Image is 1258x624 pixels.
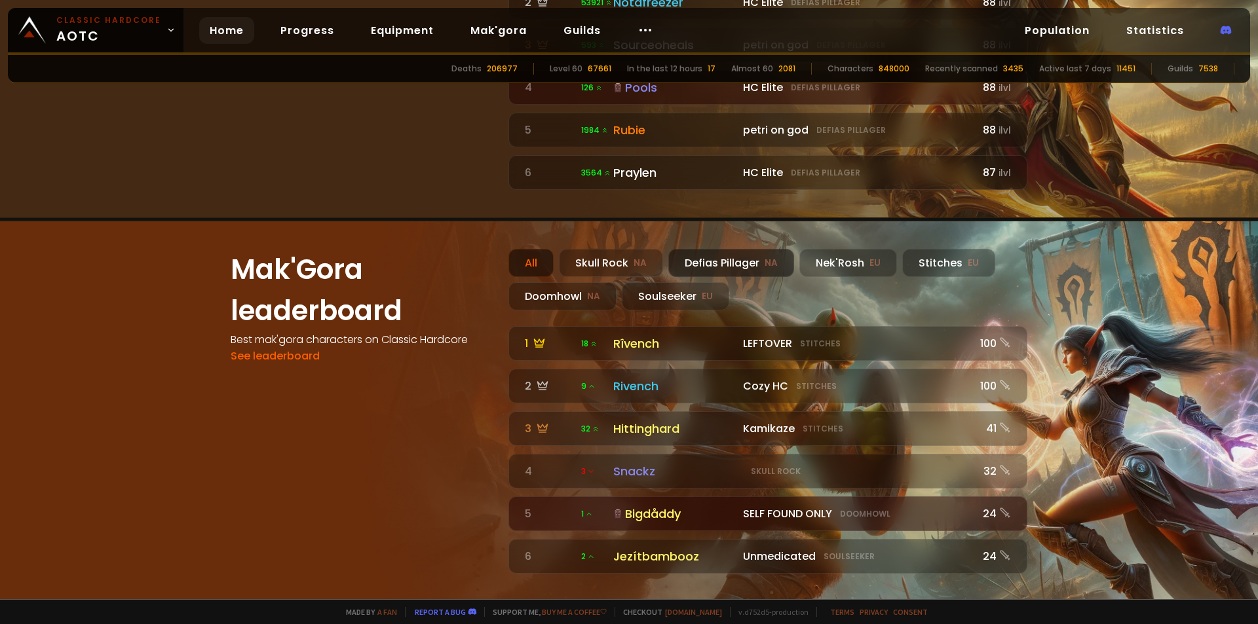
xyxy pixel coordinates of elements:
div: 17 [708,63,715,75]
small: ilvl [999,124,1011,137]
div: Guilds [1168,63,1193,75]
div: 3435 [1003,63,1023,75]
a: 4 126 Pools HC EliteDefias Pillager88ilvl [508,70,1027,105]
div: 4 [525,79,573,96]
small: NA [634,257,647,270]
span: Support me, [484,607,607,617]
div: Deaths [451,63,482,75]
div: Rîvench [613,335,735,352]
small: Doomhowl [840,508,890,520]
a: 5 1BigdåddySELF FOUND ONLYDoomhowl24 [508,496,1027,531]
small: Stitches [803,423,843,435]
div: Jezítbambooz [613,547,735,565]
div: 32 [977,463,1011,479]
div: Active last 7 days [1039,63,1111,75]
span: v. d752d5 - production [730,607,809,617]
a: Buy me a coffee [542,607,607,617]
span: 126 [581,82,603,94]
a: Equipment [360,17,444,44]
a: Home [199,17,254,44]
small: Stitches [800,338,841,350]
a: [DOMAIN_NAME] [665,607,722,617]
small: Stitches [796,380,837,392]
small: EU [702,290,713,303]
div: Cozy HC [743,378,969,394]
h4: Best mak'gora characters on Classic Hardcore [231,331,493,348]
div: petri on god [743,122,969,138]
small: Skull Rock [751,466,801,477]
div: 848000 [879,63,909,75]
div: Rivench [613,377,735,395]
div: 3 [525,420,573,437]
div: 7538 [1198,63,1218,75]
div: Defias Pillager [668,249,794,277]
div: Snackz [613,462,735,480]
small: NA [587,290,600,303]
small: ilvl [999,167,1011,179]
small: Defias Pillager [816,124,886,136]
a: Terms [830,607,854,617]
span: 18 [581,338,598,350]
span: Checkout [615,607,722,617]
div: In the last 12 hours [627,63,702,75]
span: 1 [581,508,593,520]
small: Defias Pillager [791,82,860,94]
small: EU [869,257,881,270]
a: Guilds [553,17,611,44]
a: a fan [377,607,397,617]
span: 9 [581,380,596,392]
small: EU [968,257,979,270]
div: HC Elite [743,164,969,181]
a: 5 1984 Rubie petri on godDefias Pillager88ilvl [508,113,1027,147]
div: Skull Rock [559,249,663,277]
a: 6 3564 Praylen HC EliteDefias Pillager87ilvl [508,155,1027,190]
div: 2 [525,378,573,394]
span: 32 [581,423,600,435]
a: Consent [893,607,928,617]
span: Made by [338,607,397,617]
a: Privacy [860,607,888,617]
a: Statistics [1116,17,1194,44]
div: SELF FOUND ONLY [743,505,969,522]
div: Level 60 [550,63,582,75]
div: 11451 [1116,63,1135,75]
h1: Mak'Gora leaderboard [231,249,493,331]
div: HC Elite [743,79,969,96]
small: ilvl [999,82,1011,94]
div: 6 [525,164,573,181]
div: Characters [828,63,873,75]
div: LEFTOVER [743,335,969,352]
div: 24 [977,505,1011,522]
div: 67661 [588,63,611,75]
div: Recently scanned [925,63,998,75]
a: Mak'gora [460,17,537,44]
div: 1 [525,335,573,352]
div: 100 [977,378,1011,394]
div: Doomhowl [508,282,617,310]
div: 2081 [778,63,795,75]
div: 88 [977,122,1011,138]
span: AOTC [56,14,161,46]
div: 6 [525,548,573,564]
div: 88 [977,79,1011,96]
a: Report a bug [415,607,466,617]
div: 5 [525,505,573,522]
small: NA [765,257,778,270]
small: Classic Hardcore [56,14,161,26]
span: 1984 [581,124,609,136]
div: Praylen [613,164,735,181]
div: All [508,249,554,277]
div: Hittinghard [613,420,735,437]
div: 24 [977,548,1011,564]
div: 206977 [487,63,518,75]
div: Nek'Rosh [799,249,897,277]
div: Pools [613,79,735,96]
div: 100 [977,335,1011,352]
div: 41 [977,420,1011,437]
div: Kamikaze [743,420,969,437]
small: Defias Pillager [791,167,860,179]
a: 4 3 SnackzSkull Rock32 [508,454,1027,488]
span: 3564 [581,167,611,179]
span: 3 [581,466,595,477]
div: Rubie [613,121,735,139]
